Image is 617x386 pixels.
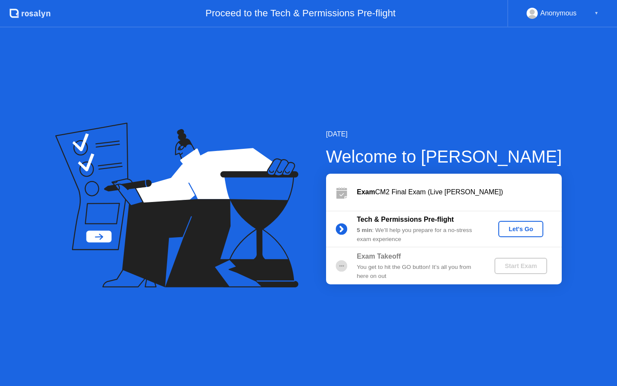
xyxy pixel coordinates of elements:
div: Let's Go [502,226,540,232]
div: CM2 Final Exam (Live [PERSON_NAME]) [357,187,562,197]
button: Start Exam [494,258,547,274]
b: Tech & Permissions Pre-flight [357,216,454,223]
div: [DATE] [326,129,562,139]
b: 5 min [357,227,372,233]
b: Exam Takeoff [357,253,401,260]
button: Let's Go [498,221,543,237]
div: Start Exam [498,262,544,269]
b: Exam [357,188,375,196]
div: Anonymous [540,8,577,19]
div: Welcome to [PERSON_NAME] [326,144,562,169]
div: You get to hit the GO button! It’s all you from here on out [357,263,480,280]
div: : We’ll help you prepare for a no-stress exam experience [357,226,480,244]
div: ▼ [594,8,599,19]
